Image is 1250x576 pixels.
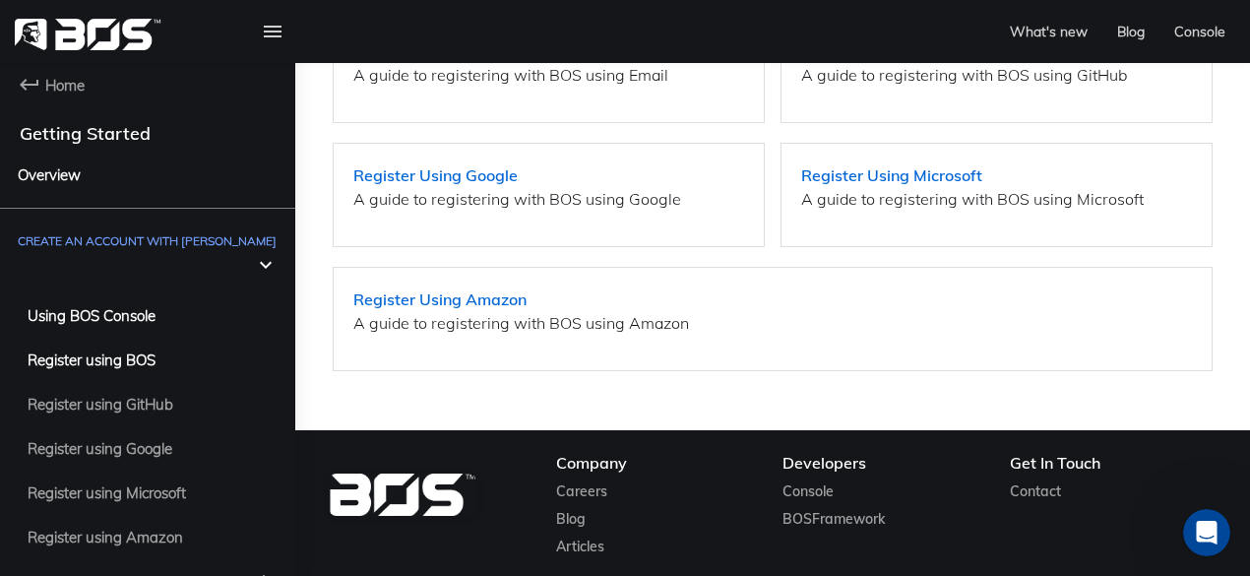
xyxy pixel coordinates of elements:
[18,293,287,338] a: Using BOS Console
[801,165,982,185] a: Register Using Microsoft
[1010,482,1061,500] a: Contact
[20,123,315,145] h4: Getting Started
[15,19,161,50] img: homepage
[18,515,287,559] a: Register using Amazon
[8,219,287,293] a: Create an Account with [PERSON_NAME]
[353,311,1192,335] p: A guide to registering with BOS using Amazon
[28,480,186,505] span: Register using Microsoft
[801,187,1192,211] p: A guide to registering with BOS using Microsoft
[18,338,287,382] a: Register using BOS
[801,63,1192,87] p: A guide to registering with BOS using GitHub
[28,525,183,549] span: Register using Amazon
[28,436,172,461] span: Register using Google
[1183,509,1230,556] iframe: Intercom live chat
[18,382,287,426] a: Register using GitHub
[782,454,990,473] h4: Developers
[353,165,518,185] a: Register Using Google
[353,289,527,309] a: Register Using Amazon
[8,153,287,197] a: Overview
[28,392,173,416] span: Register using GitHub
[329,474,476,517] img: BOS Logo
[45,73,85,97] span: Home
[28,348,156,372] span: Register using BOS
[556,510,586,528] a: Blog
[353,63,744,87] p: A guide to registering with BOS using Email
[18,162,81,187] span: Overview
[18,228,277,253] span: Create an Account with [PERSON_NAME]
[18,426,287,471] a: Register using Google
[782,510,885,528] a: BOSFramework
[8,63,287,113] a: Home
[556,538,604,555] a: Articles
[1010,454,1218,473] h4: Get In Touch
[353,187,744,211] p: A guide to registering with BOS using Google
[28,303,156,328] span: Using BOS Console
[556,482,607,500] a: Careers
[18,471,287,515] a: Register using Microsoft
[556,454,764,473] h4: Company
[782,482,834,500] a: Console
